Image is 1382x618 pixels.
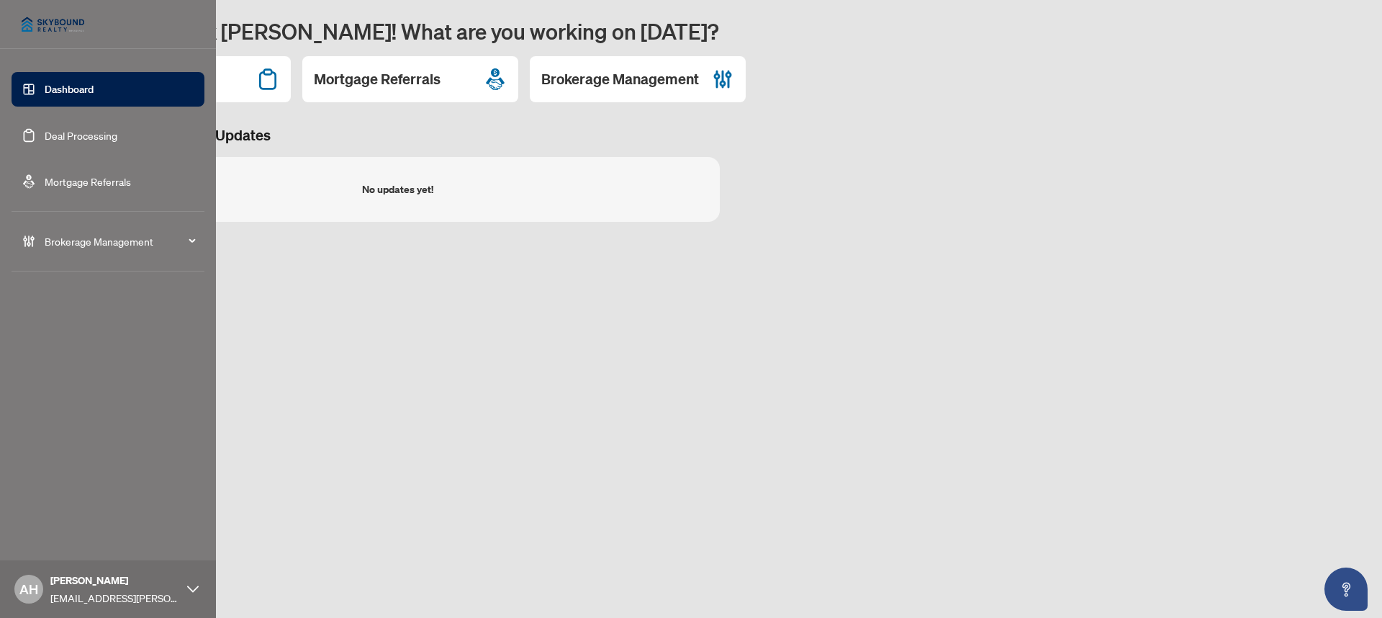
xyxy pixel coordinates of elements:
span: AH [19,579,38,599]
button: Open asap [1324,568,1368,611]
div: No updates yet! [362,182,433,197]
span: Brokerage Management [45,233,194,249]
span: [PERSON_NAME] [50,573,180,588]
img: logo [12,7,94,42]
span: [EMAIL_ADDRESS][PERSON_NAME][DOMAIN_NAME] [50,590,180,606]
a: Deal Processing [45,129,117,142]
h2: Mortgage Referrals [314,69,441,89]
h1: Welcome back [PERSON_NAME]! What are you working on [DATE]? [75,17,1365,45]
h3: Brokerage & Industry Updates [75,125,1365,145]
a: Mortgage Referrals [45,175,131,188]
h2: Brokerage Management [541,69,699,89]
a: Dashboard [45,83,94,96]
